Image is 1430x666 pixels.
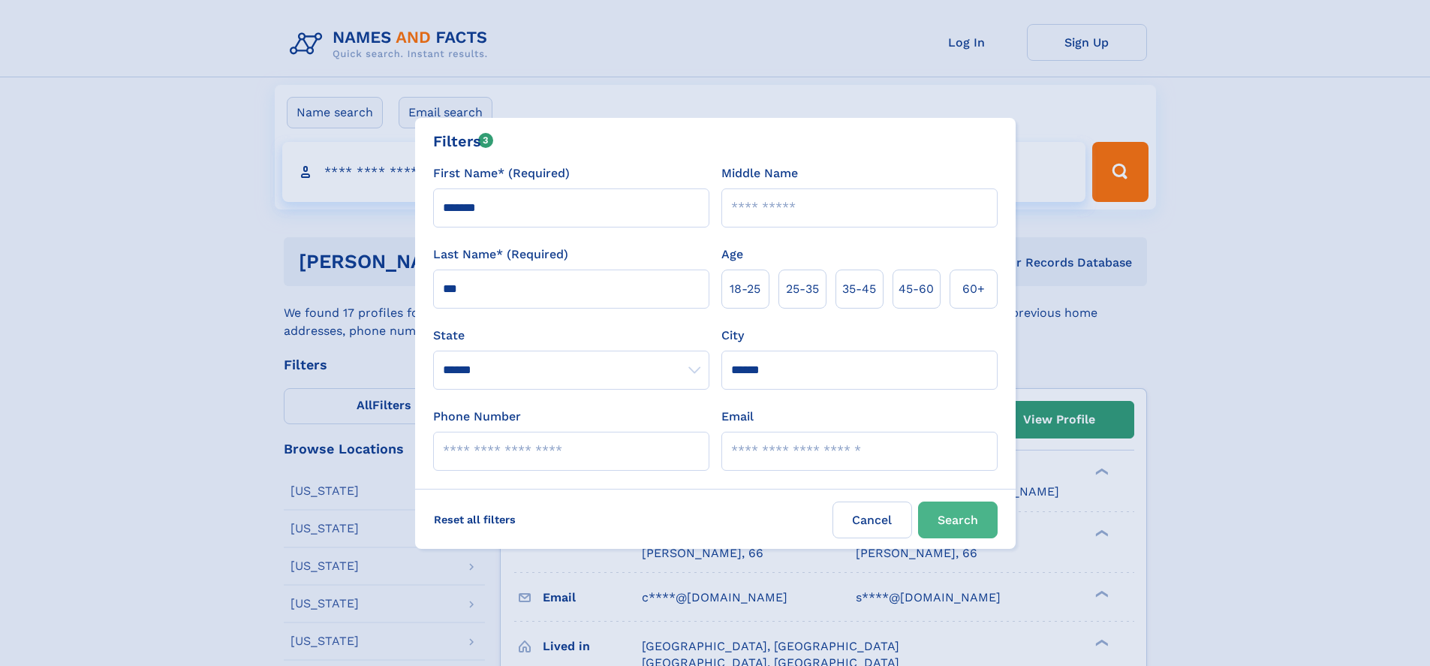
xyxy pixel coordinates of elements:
span: 45‑60 [899,280,934,298]
label: Email [721,408,754,426]
label: First Name* (Required) [433,164,570,182]
span: 60+ [962,280,985,298]
label: Age [721,246,743,264]
button: Search [918,502,998,538]
label: Cancel [832,502,912,538]
div: Filters [433,130,494,152]
label: City [721,327,744,345]
span: 18‑25 [730,280,760,298]
label: State [433,327,709,345]
label: Reset all filters [424,502,525,538]
span: 25‑35 [786,280,819,298]
label: Middle Name [721,164,798,182]
label: Phone Number [433,408,521,426]
span: 35‑45 [842,280,876,298]
label: Last Name* (Required) [433,246,568,264]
